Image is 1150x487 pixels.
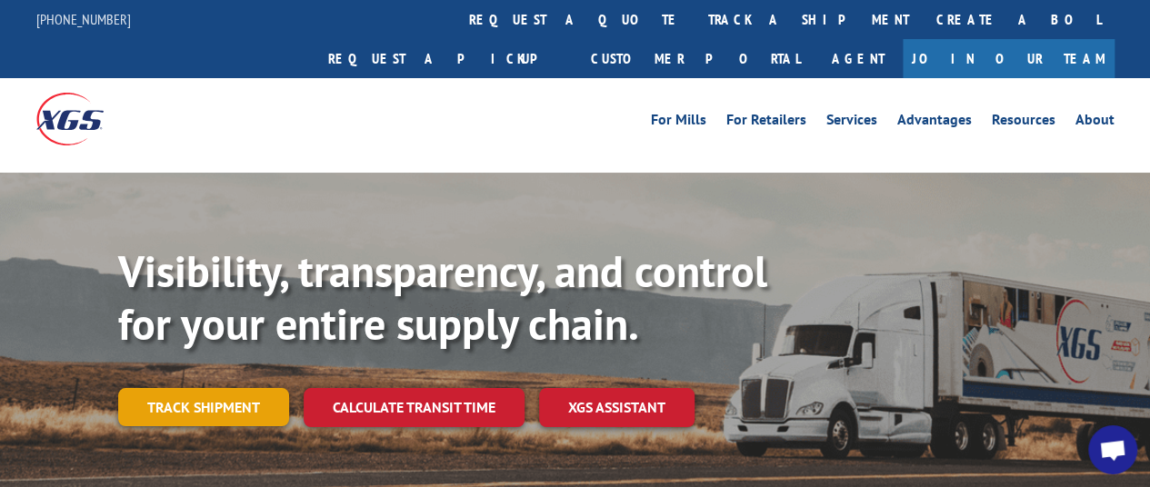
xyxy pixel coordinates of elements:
a: Calculate transit time [304,388,525,427]
a: XGS ASSISTANT [539,388,695,427]
a: Agent [814,39,903,78]
a: Resources [992,113,1055,133]
a: [PHONE_NUMBER] [36,10,131,28]
a: For Mills [651,113,706,133]
a: Customer Portal [577,39,814,78]
a: Services [826,113,877,133]
a: Request a pickup [315,39,577,78]
div: Open chat [1088,425,1137,474]
b: Visibility, transparency, and control for your entire supply chain. [118,243,767,352]
a: Join Our Team [903,39,1115,78]
a: Track shipment [118,388,289,426]
a: About [1075,113,1115,133]
a: Advantages [897,113,972,133]
a: For Retailers [726,113,806,133]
